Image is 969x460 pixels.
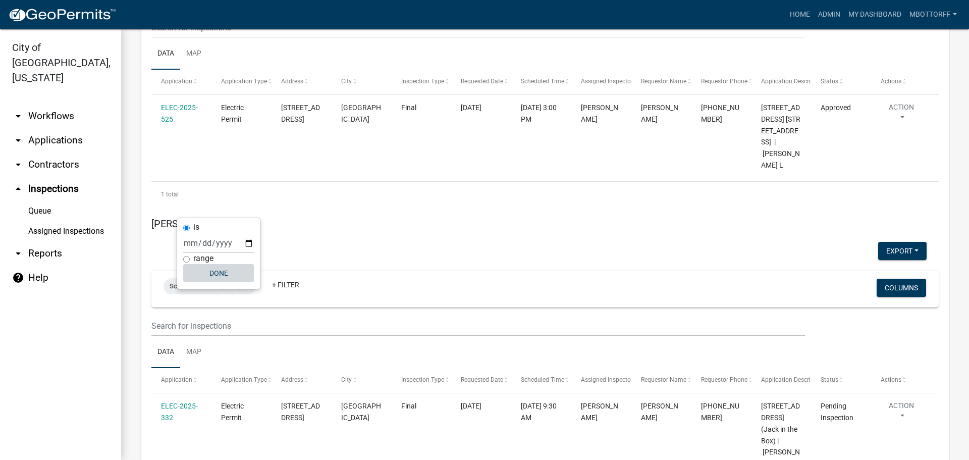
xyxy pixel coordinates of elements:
[221,376,267,383] span: Application Type
[180,38,207,70] a: Map
[451,368,511,392] datatable-header-cell: Requested Date
[193,254,213,263] label: range
[521,400,561,424] div: [DATE] 9:30 AM
[12,183,24,195] i: arrow_drop_up
[631,368,691,392] datatable-header-cell: Requestor Name
[844,5,905,24] a: My Dashboard
[881,78,901,85] span: Actions
[701,104,739,123] span: 502-823-4409
[151,218,939,230] h5: [PERSON_NAME]
[761,376,825,383] span: Application Description
[341,78,352,85] span: City
[461,78,503,85] span: Requested Date
[511,70,571,94] datatable-header-cell: Scheduled Time
[161,402,198,422] a: ELEC-2025-332
[871,368,931,392] datatable-header-cell: Actions
[193,223,199,231] label: is
[821,376,838,383] span: Status
[332,368,392,392] datatable-header-cell: City
[151,336,180,369] a: Data
[211,70,272,94] datatable-header-cell: Application Type
[12,247,24,260] i: arrow_drop_down
[821,402,853,422] span: Pending Inspection
[571,368,631,392] datatable-header-cell: Assigned Inspector
[272,70,332,94] datatable-header-cell: Address
[401,376,444,383] span: Inspection Type
[905,5,961,24] a: Mbottorff
[821,104,851,112] span: Approved
[761,104,800,169] span: 521 E. MAPLE STREET 521 E Maple Street | Vedok Jack L
[521,102,561,125] div: [DATE] 3:00 PM
[401,104,416,112] span: Final
[272,368,332,392] datatable-header-cell: Address
[391,368,451,392] datatable-header-cell: Inspection Type
[786,5,814,24] a: Home
[391,70,451,94] datatable-header-cell: Inspection Type
[12,134,24,146] i: arrow_drop_down
[521,376,564,383] span: Scheduled Time
[701,376,747,383] span: Requestor Phone
[581,376,633,383] span: Assigned Inspector
[281,78,303,85] span: Address
[151,368,211,392] datatable-header-cell: Application
[814,5,844,24] a: Admin
[701,78,747,85] span: Requestor Phone
[170,282,215,290] span: Scheduled Date
[341,402,381,422] span: JEFFERSONVILLE
[341,376,352,383] span: City
[461,104,481,112] span: 10/06/2025
[571,70,631,94] datatable-header-cell: Assigned Inspector
[281,104,320,123] span: 521 E. MAPLE STREET
[581,78,633,85] span: Assigned Inspector
[511,368,571,392] datatable-header-cell: Scheduled Time
[151,38,180,70] a: Data
[641,78,686,85] span: Requestor Name
[761,78,825,85] span: Application Description
[151,182,939,207] div: 1 total
[281,402,320,422] span: 1711 Veterans Parkway
[161,104,198,123] a: ELEC-2025-525
[451,70,511,94] datatable-header-cell: Requested Date
[401,402,416,410] span: Final
[691,70,751,94] datatable-header-cell: Requestor Phone
[264,276,307,294] a: + Filter
[341,104,381,123] span: JEFFERSONVILLE
[881,376,901,383] span: Actions
[164,278,256,294] div: is [DATE]
[461,402,481,410] span: 10/14/2025
[871,70,931,94] datatable-header-cell: Actions
[221,402,244,422] span: Electric Permit
[751,70,811,94] datatable-header-cell: Application Description
[631,70,691,94] datatable-header-cell: Requestor Name
[581,104,618,123] span: larry wallace
[221,78,267,85] span: Application Type
[821,78,838,85] span: Status
[811,368,871,392] datatable-header-cell: Status
[691,368,751,392] datatable-header-cell: Requestor Phone
[151,316,805,336] input: Search for inspections
[641,376,686,383] span: Requestor Name
[641,104,678,123] span: daniel
[701,402,739,422] span: 502-665-9135
[221,104,244,123] span: Electric Permit
[877,279,926,297] button: Columns
[151,70,211,94] datatable-header-cell: Application
[751,368,811,392] datatable-header-cell: Application Description
[401,78,444,85] span: Inspection Type
[881,400,922,426] button: Action
[878,242,927,260] button: Export
[211,368,272,392] datatable-header-cell: Application Type
[332,70,392,94] datatable-header-cell: City
[641,402,678,422] span: JACOB
[12,159,24,171] i: arrow_drop_down
[811,70,871,94] datatable-header-cell: Status
[581,402,618,422] span: Harold Satterly
[281,376,303,383] span: Address
[461,376,503,383] span: Requested Date
[521,78,564,85] span: Scheduled Time
[183,264,254,282] button: Done
[881,102,922,127] button: Action
[12,272,24,284] i: help
[161,78,192,85] span: Application
[161,376,192,383] span: Application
